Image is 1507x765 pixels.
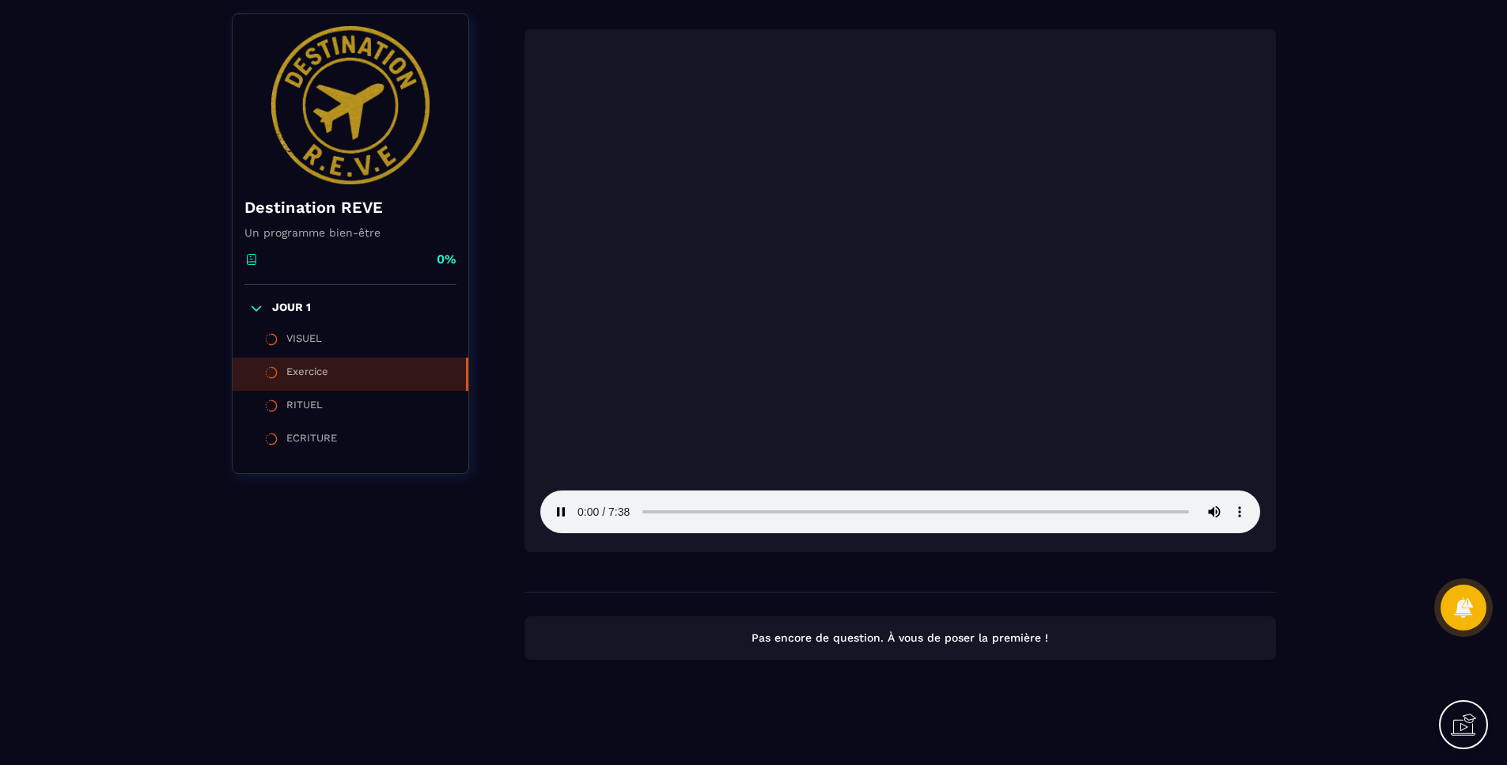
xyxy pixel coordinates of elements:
[286,332,322,350] div: VISUEL
[539,631,1262,646] p: Pas encore de question. À vous de poser la première !
[286,432,337,449] div: ECRITURE
[437,251,456,268] p: 0%
[244,196,456,218] h4: Destination REVE
[244,26,456,184] img: banner
[244,226,456,239] p: Un programme bien-être
[272,301,311,316] p: JOUR 1
[286,399,323,416] div: RITUEL
[286,365,328,383] div: Exercice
